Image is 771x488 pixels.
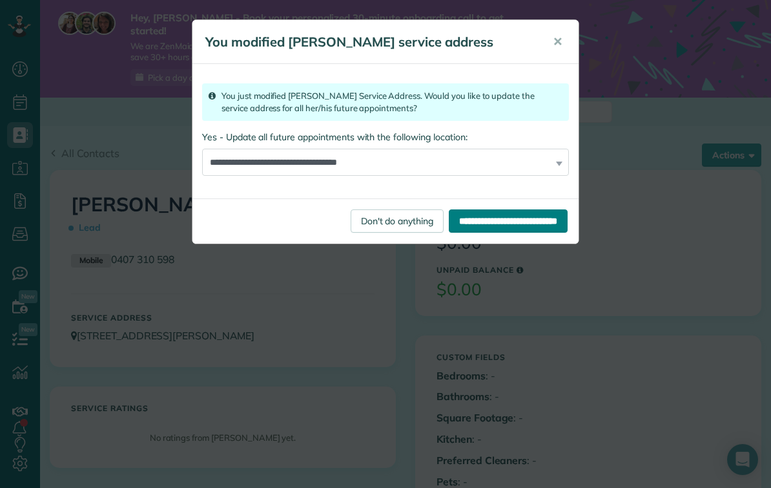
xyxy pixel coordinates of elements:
[351,209,444,233] a: Don't do anything
[553,34,562,49] span: ✕
[361,215,433,227] span: Don't do anything
[205,33,535,51] h5: You modified [PERSON_NAME] service address
[202,131,569,143] label: Yes - Update all future appointments with the following location:
[202,83,569,121] div: You just modified [PERSON_NAME] Service Address. Would you like to update the service address for...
